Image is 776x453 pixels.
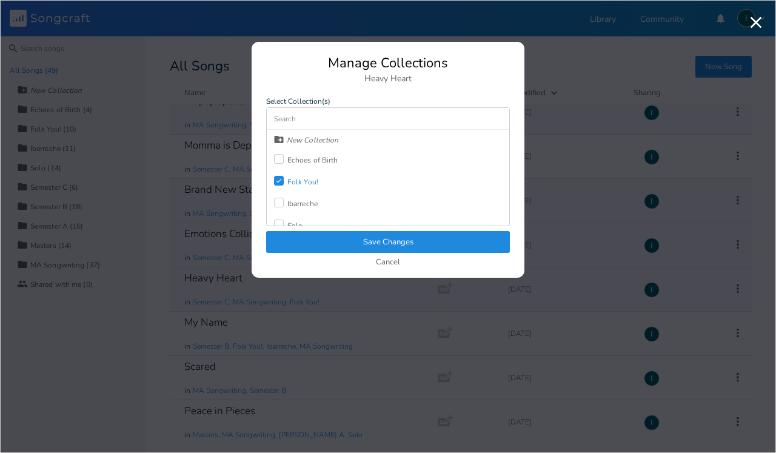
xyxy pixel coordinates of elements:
[267,108,509,130] input: Search
[287,200,318,207] div: Ibarreche
[266,231,510,253] button: Save Changes
[266,56,510,70] div: Manage Collections
[266,98,510,105] label: Select Collection(s)
[266,75,510,83] div: Heavy Heart
[287,178,318,186] div: Folk You!
[287,222,303,229] div: Solo
[376,258,400,268] button: Cancel
[287,156,338,164] div: Echoes of Birth
[287,136,338,144] div: New Collection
